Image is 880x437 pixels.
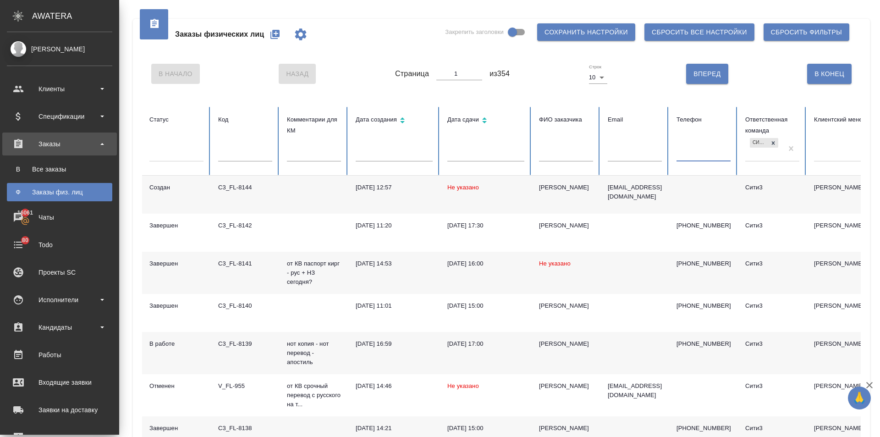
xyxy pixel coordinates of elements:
[218,259,272,268] div: C3_FL-8141
[848,387,871,409] button: 🙏
[544,27,628,38] span: Сохранить настройки
[218,183,272,192] div: C3_FL-8144
[652,27,747,38] span: Сбросить все настройки
[2,343,117,366] a: Работы
[589,65,601,69] label: Строк
[7,160,112,178] a: ВВсе заказы
[175,29,264,40] span: Заказы физических лиц
[356,382,433,391] div: [DATE] 14:46
[287,382,341,409] p: от КВ срочный перевод с русского на т...
[16,236,34,245] span: 80
[489,68,510,79] span: из 354
[32,7,119,25] div: AWATERA
[771,27,842,38] span: Сбросить фильтры
[539,301,593,310] div: [PERSON_NAME]
[356,183,433,192] div: [DATE] 12:57
[539,424,593,433] div: [PERSON_NAME]
[218,114,272,125] div: Код
[2,398,117,421] a: Заявки на доставку
[2,233,117,256] a: 80Todo
[356,301,433,310] div: [DATE] 11:01
[539,260,571,267] span: Не указано
[11,188,108,197] div: Заказы физ. лиц
[7,266,112,279] div: Проекты SC
[745,221,799,230] div: Сити3
[12,208,38,217] span: 16061
[149,339,203,348] div: В работе
[676,339,731,348] p: [PHONE_NUMBER]
[539,183,593,192] div: [PERSON_NAME]
[447,114,524,127] div: Сортировка
[149,221,203,230] div: Завершен
[218,382,272,391] div: V_FL-955
[7,82,112,96] div: Клиенты
[750,138,768,148] div: Сити3
[287,259,341,287] p: от КВ паспорт кирг - рус + НЗ сегодня?
[539,221,593,230] div: [PERSON_NAME]
[2,261,117,284] a: Проекты SC
[447,221,524,230] div: [DATE] 17:30
[218,221,272,230] div: C3_FL-8142
[745,339,799,348] div: Сити3
[7,403,112,417] div: Заявки на доставку
[537,23,635,41] button: Сохранить настройки
[745,424,799,433] div: Сити3
[7,137,112,151] div: Заказы
[447,424,524,433] div: [DATE] 15:00
[608,183,662,201] p: [EMAIL_ADDRESS][DOMAIN_NAME]
[287,114,341,136] div: Комментарии для КМ
[745,259,799,268] div: Сити3
[539,339,593,348] div: [PERSON_NAME]
[7,293,112,307] div: Исполнители
[2,371,117,394] a: Входящие заявки
[644,23,754,41] button: Сбросить все настройки
[218,339,272,348] div: C3_FL-8139
[264,23,286,45] button: Создать
[149,424,203,433] div: Завершен
[447,259,524,268] div: [DATE] 16:00
[7,321,112,334] div: Кандидаты
[7,376,112,389] div: Входящие заявки
[395,68,429,79] span: Страница
[7,348,112,362] div: Работы
[149,259,203,268] div: Завершен
[7,183,112,201] a: ФЗаказы физ. лиц
[447,382,479,389] span: Не указано
[356,339,433,348] div: [DATE] 16:59
[745,114,799,136] div: Ответственная команда
[356,221,433,230] div: [DATE] 11:20
[676,424,731,433] p: [PHONE_NUMBER]
[745,382,799,391] div: Сити3
[356,259,433,268] div: [DATE] 14:53
[447,301,524,310] div: [DATE] 15:00
[608,114,662,125] div: Email
[686,64,728,84] button: Вперед
[693,68,720,80] span: Вперед
[676,259,731,268] p: [PHONE_NUMBER]
[745,301,799,310] div: Сити3
[608,382,662,400] p: [EMAIL_ADDRESS][DOMAIN_NAME]
[764,23,849,41] button: Сбросить фильтры
[2,206,117,229] a: 16061Чаты
[745,183,799,192] div: Сити3
[149,114,203,125] div: Статус
[356,424,433,433] div: [DATE] 14:21
[7,210,112,224] div: Чаты
[676,114,731,125] div: Телефон
[445,28,504,37] span: Закрепить заголовки
[218,301,272,310] div: C3_FL-8140
[7,110,112,123] div: Спецификации
[676,221,731,230] p: [PHONE_NUMBER]
[287,339,341,367] p: нот копия - нот перевод - апостиль
[7,238,112,252] div: Todo
[807,64,852,84] button: В Конец
[11,165,108,174] div: Все заказы
[589,71,607,84] div: 10
[218,424,272,433] div: C3_FL-8138
[814,68,844,80] span: В Конец
[356,114,433,127] div: Сортировка
[539,114,593,125] div: ФИО заказчика
[447,184,479,191] span: Не указано
[676,301,731,310] p: [PHONE_NUMBER]
[149,301,203,310] div: Завершен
